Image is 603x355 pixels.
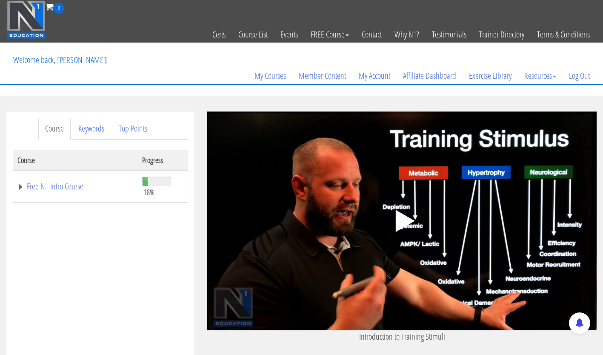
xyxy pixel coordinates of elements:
[292,55,352,96] a: Member Content
[71,118,111,140] a: Keywords
[13,150,138,170] th: Course
[38,118,71,140] a: Course
[518,55,563,96] a: Resources
[7,43,114,77] p: Welcome back, [PERSON_NAME]!
[397,55,463,96] a: Affiliate Dashboard
[304,14,355,55] a: FREE Course
[54,3,64,14] span: 0
[463,55,518,96] a: Exercise Library
[531,14,596,55] a: Terms & Conditions
[426,14,473,55] a: Testimonials
[144,187,154,197] span: 18%
[248,55,292,96] a: My Courses
[46,1,64,12] a: 0
[388,14,426,55] a: Why N1?
[17,182,134,191] a: Free N1 Intro Course
[232,14,274,55] a: Course List
[206,14,232,55] a: Certs
[355,14,388,55] a: Contact
[473,14,531,55] a: Trainer Directory
[563,55,596,96] a: Log Out
[274,14,304,55] a: Events
[207,330,597,343] p: Introduction to Training Stimuli
[7,0,46,39] img: n1-education
[112,118,154,140] a: Top Points
[352,55,397,96] a: My Account
[138,150,188,170] th: Progress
